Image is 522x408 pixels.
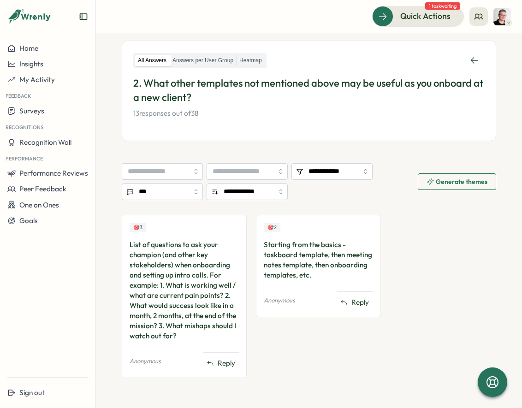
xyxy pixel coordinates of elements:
[436,178,487,185] span: Generate themes
[493,8,511,25] img: Almudena Bernardos
[351,297,369,307] span: Reply
[337,296,373,309] button: Reply
[418,173,496,190] button: Generate themes
[133,76,485,105] p: 2. What other templates not mentioned above may be useful as you onboard at a new client?
[133,108,485,118] p: 13 responses out of 38
[19,75,55,84] span: My Activity
[135,55,169,66] label: All Answers
[130,240,239,341] div: List of questions to ask your champion (and other key stakeholders) when onboarding and setting u...
[19,59,43,68] span: Insights
[170,55,236,66] label: Answers per User Group
[264,223,280,232] div: Upvotes
[19,138,71,147] span: Recognition Wall
[203,356,239,370] button: Reply
[237,55,265,66] label: Heatmap
[19,184,66,193] span: Peer Feedback
[425,2,460,10] span: 1 task waiting
[218,358,235,368] span: Reply
[19,106,44,115] span: Surveys
[264,296,295,305] p: Anonymous
[264,240,373,280] div: Starting from the basics - taskboard template, then meeting notes template, then onboarding templ...
[130,223,146,232] div: Upvotes
[130,357,161,366] p: Anonymous
[19,169,88,177] span: Performance Reviews
[19,201,59,209] span: One on Ones
[400,10,451,22] span: Quick Actions
[79,12,88,21] button: Expand sidebar
[19,44,38,53] span: Home
[372,6,464,26] button: Quick Actions
[19,216,38,225] span: Goals
[19,388,45,397] span: Sign out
